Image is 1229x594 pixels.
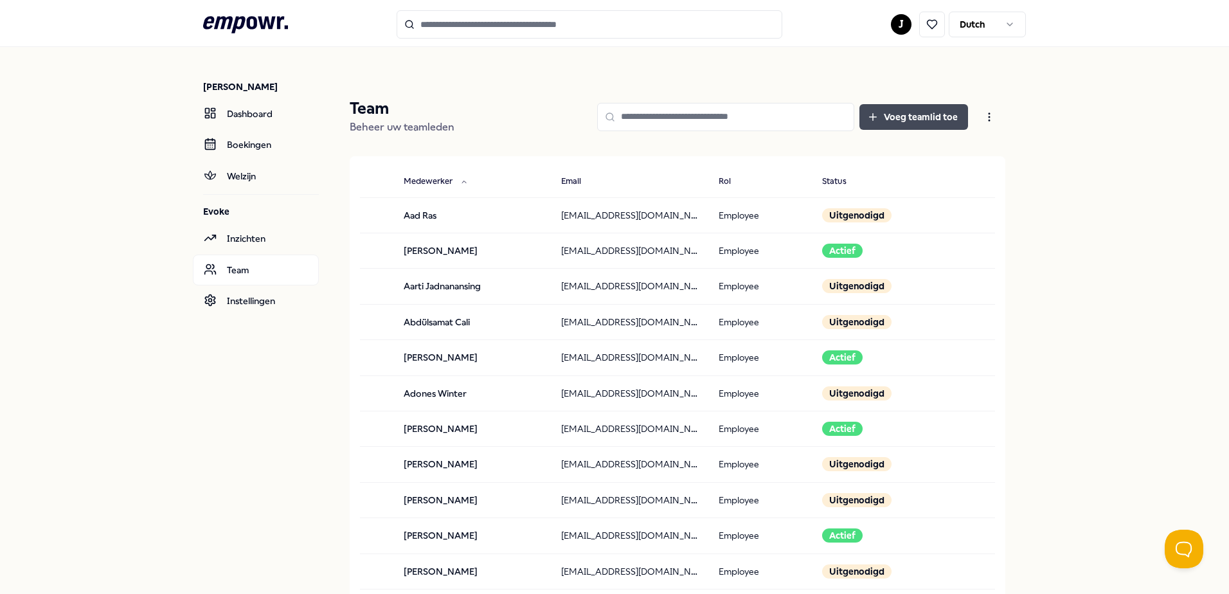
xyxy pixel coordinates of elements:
td: Employee [708,269,812,304]
p: [PERSON_NAME] [203,80,319,93]
td: Employee [708,411,812,446]
td: Employee [708,553,812,589]
td: [PERSON_NAME] [393,233,551,268]
iframe: Help Scout Beacon - Open [1165,530,1203,568]
td: [EMAIL_ADDRESS][DOMAIN_NAME] [551,482,708,517]
a: Dashboard [193,98,319,129]
td: Employee [708,447,812,482]
td: [PERSON_NAME] [393,411,551,446]
td: Adones Winter [393,375,551,411]
td: Aarti Jadnanansing [393,269,551,304]
a: Inzichten [193,223,319,254]
td: Employee [708,518,812,553]
div: Uitgenodigd [822,279,892,293]
a: Instellingen [193,285,319,316]
td: Employee [708,197,812,233]
td: Employee [708,233,812,268]
button: Email [551,169,607,195]
td: [EMAIL_ADDRESS][DOMAIN_NAME] [551,304,708,339]
button: Status [812,169,872,195]
div: Uitgenodigd [822,564,892,579]
td: Employee [708,375,812,411]
div: Actief [822,350,863,364]
td: [EMAIL_ADDRESS][DOMAIN_NAME] [551,340,708,375]
td: [EMAIL_ADDRESS][DOMAIN_NAME] [551,553,708,589]
td: [PERSON_NAME] [393,518,551,553]
button: J [891,14,911,35]
td: Employee [708,340,812,375]
td: [EMAIL_ADDRESS][DOMAIN_NAME] [551,375,708,411]
div: Uitgenodigd [822,386,892,401]
span: Beheer uw teamleden [350,121,454,133]
td: [EMAIL_ADDRESS][DOMAIN_NAME] [551,447,708,482]
div: Actief [822,244,863,258]
div: Uitgenodigd [822,315,892,329]
button: Open menu [973,104,1005,130]
td: [EMAIL_ADDRESS][DOMAIN_NAME] [551,197,708,233]
div: Uitgenodigd [822,493,892,507]
td: Employee [708,482,812,517]
button: Medewerker [393,169,478,195]
td: Aad Ras [393,197,551,233]
td: [EMAIL_ADDRESS][DOMAIN_NAME] [551,411,708,446]
a: Welzijn [193,161,319,192]
p: Team [350,98,454,119]
a: Boekingen [193,129,319,160]
a: Team [193,255,319,285]
button: Rol [708,169,757,195]
p: Evoke [203,205,319,218]
td: [PERSON_NAME] [393,482,551,517]
td: [EMAIL_ADDRESS][DOMAIN_NAME] [551,269,708,304]
td: [EMAIL_ADDRESS][DOMAIN_NAME] [551,233,708,268]
td: Employee [708,304,812,339]
td: [PERSON_NAME] [393,553,551,589]
td: [EMAIL_ADDRESS][DOMAIN_NAME] [551,518,708,553]
button: Voeg teamlid toe [859,104,968,130]
input: Search for products, categories or subcategories [397,10,782,39]
div: Uitgenodigd [822,457,892,471]
td: [PERSON_NAME] [393,340,551,375]
td: [PERSON_NAME] [393,447,551,482]
div: Actief [822,422,863,436]
td: Abdülsamat Cali [393,304,551,339]
div: Uitgenodigd [822,208,892,222]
